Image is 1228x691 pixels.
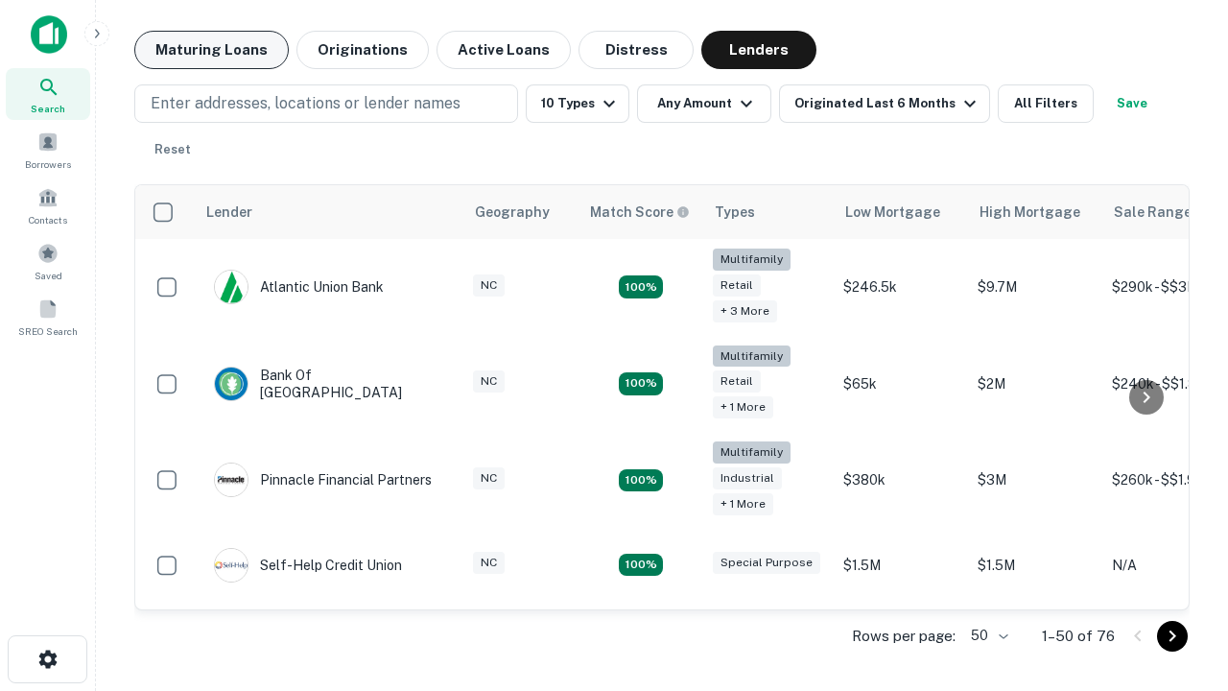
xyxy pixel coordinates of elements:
div: Multifamily [713,441,791,464]
div: Matching Properties: 11, hasApolloMatch: undefined [619,554,663,577]
div: High Mortgage [980,201,1080,224]
div: + 1 more [713,493,773,515]
div: Originated Last 6 Months [794,92,981,115]
a: SREO Search [6,291,90,343]
div: Capitalize uses an advanced AI algorithm to match your search with the best lender. The match sco... [590,202,690,223]
a: Saved [6,235,90,287]
div: Retail [713,370,761,393]
button: Distress [579,31,694,69]
div: Self-help Credit Union [214,548,402,583]
div: Bank Of [GEOGRAPHIC_DATA] [214,367,444,401]
div: Pinnacle Financial Partners [214,463,432,497]
div: Types [715,201,755,224]
button: Lenders [701,31,816,69]
a: Borrowers [6,124,90,176]
div: NC [473,467,505,489]
div: Matching Properties: 10, hasApolloMatch: undefined [619,275,663,298]
td: $3M [968,432,1102,529]
th: Low Mortgage [834,185,968,239]
div: Low Mortgage [845,201,940,224]
span: Contacts [29,212,67,227]
button: Active Loans [437,31,571,69]
button: Go to next page [1157,621,1188,652]
a: Search [6,68,90,120]
button: All Filters [998,84,1094,123]
div: Multifamily [713,345,791,368]
div: Retail [713,274,761,297]
td: $2M [968,336,1102,433]
button: Maturing Loans [134,31,289,69]
th: Types [703,185,834,239]
p: Rows per page: [852,625,956,648]
p: 1–50 of 76 [1042,625,1115,648]
th: High Mortgage [968,185,1102,239]
button: Reset [142,131,203,169]
h6: Match Score [590,202,686,223]
td: $9.7M [968,239,1102,336]
div: Multifamily [713,249,791,271]
img: picture [215,464,248,496]
p: Enter addresses, locations or lender names [151,92,460,115]
td: $1.5M [968,529,1102,602]
span: Borrowers [25,156,71,172]
div: NC [473,274,505,297]
img: picture [215,271,248,303]
img: capitalize-icon.png [31,15,67,54]
a: Contacts [6,179,90,231]
button: 10 Types [526,84,629,123]
td: $1.5M [834,529,968,602]
div: Sale Range [1114,201,1192,224]
button: Enter addresses, locations or lender names [134,84,518,123]
th: Lender [195,185,463,239]
button: Originations [296,31,429,69]
div: Geography [475,201,550,224]
span: SREO Search [18,323,78,339]
div: Matching Properties: 17, hasApolloMatch: undefined [619,372,663,395]
th: Geography [463,185,579,239]
div: NC [473,370,505,393]
div: Atlantic Union Bank [214,270,384,304]
div: Matching Properties: 13, hasApolloMatch: undefined [619,469,663,492]
td: $246.5k [834,239,968,336]
button: Originated Last 6 Months [779,84,990,123]
td: $380k [834,432,968,529]
button: Any Amount [637,84,771,123]
button: Save your search to get updates of matches that match your search criteria. [1101,84,1163,123]
div: Industrial [713,467,782,489]
iframe: Chat Widget [1132,476,1228,568]
div: + 3 more [713,300,777,322]
div: NC [473,552,505,574]
img: picture [215,549,248,582]
div: Lender [206,201,252,224]
th: Capitalize uses an advanced AI algorithm to match your search with the best lender. The match sco... [579,185,703,239]
div: Special Purpose [713,552,820,574]
img: picture [215,368,248,400]
span: Search [31,101,65,116]
td: $65k [834,336,968,433]
div: + 1 more [713,396,773,418]
div: 50 [963,622,1011,650]
span: Saved [35,268,62,283]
